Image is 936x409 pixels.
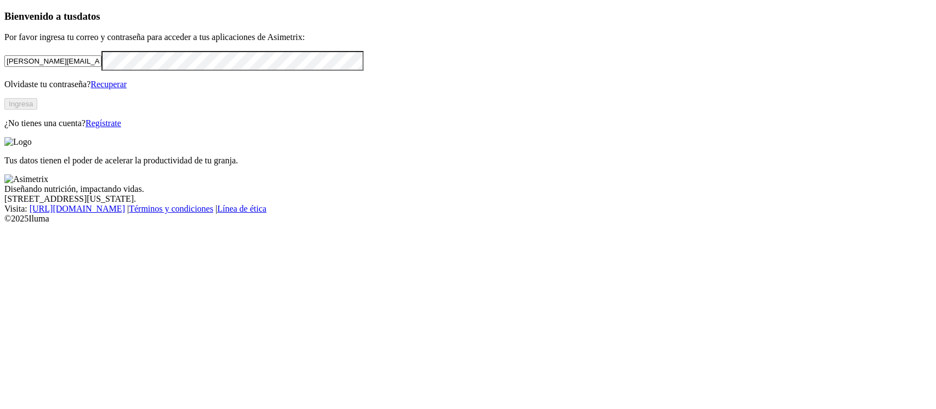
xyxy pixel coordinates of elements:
[86,118,121,128] a: Regístrate
[4,98,37,110] button: Ingresa
[4,184,932,194] div: Diseñando nutrición, impactando vidas.
[4,137,32,147] img: Logo
[4,204,932,214] div: Visita : | |
[4,156,932,166] p: Tus datos tienen el poder de acelerar la productividad de tu granja.
[30,204,125,213] a: [URL][DOMAIN_NAME]
[90,79,127,89] a: Recuperar
[217,204,266,213] a: Línea de ética
[4,194,932,204] div: [STREET_ADDRESS][US_STATE].
[77,10,100,22] span: datos
[4,79,932,89] p: Olvidaste tu contraseña?
[4,118,932,128] p: ¿No tienes una cuenta?
[4,214,932,224] div: © 2025 Iluma
[4,10,932,22] h3: Bienvenido a tus
[4,32,932,42] p: Por favor ingresa tu correo y contraseña para acceder a tus aplicaciones de Asimetrix:
[4,55,101,67] input: Tu correo
[129,204,213,213] a: Términos y condiciones
[4,174,48,184] img: Asimetrix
